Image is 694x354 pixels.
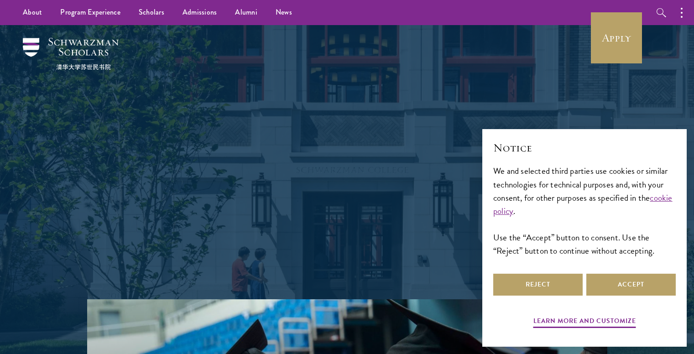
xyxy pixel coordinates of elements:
[586,274,676,296] button: Accept
[533,315,636,329] button: Learn more and customize
[591,12,642,63] a: Apply
[493,164,676,257] div: We and selected third parties use cookies or similar technologies for technical purposes and, wit...
[493,191,673,218] a: cookie policy
[23,38,119,70] img: Schwarzman Scholars
[493,274,583,296] button: Reject
[493,140,676,156] h2: Notice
